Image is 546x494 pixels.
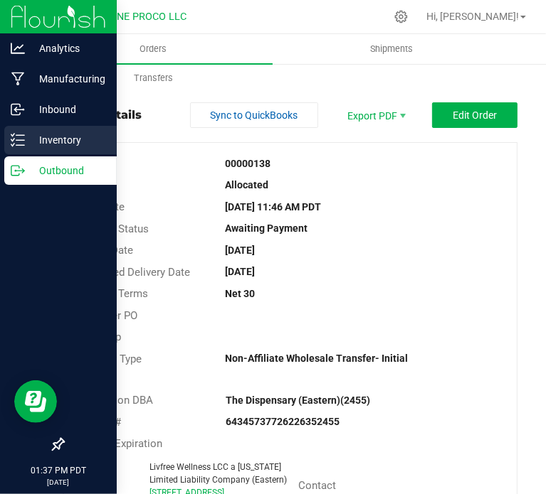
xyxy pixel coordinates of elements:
inline-svg: Outbound [11,163,25,178]
p: Inbound [25,101,110,118]
span: Sync to QuickBooks [211,109,298,121]
p: Manufacturing [25,70,110,87]
span: Hi, [PERSON_NAME]! [426,11,519,22]
span: Requested Delivery Date [74,266,190,279]
strong: 64345737726226352455 [226,416,340,427]
strong: 00000138 [225,158,271,169]
strong: [DATE] 11:46 AM PDT [225,201,321,213]
strong: [DATE] [225,245,255,256]
span: Transfers [115,72,192,85]
strong: Awaiting Payment [225,222,308,234]
p: Outbound [25,162,110,179]
inline-svg: Manufacturing [11,72,25,86]
iframe: Resource center [14,380,57,423]
strong: Allocated [225,179,268,190]
button: Edit Order [432,102,518,128]
span: DUNE PROCO LLC [104,11,187,23]
span: License Expiration [75,437,162,450]
inline-svg: Inbound [11,102,25,117]
span: Orders [120,43,186,55]
li: Export PDF [332,102,418,128]
inline-svg: Analytics [11,41,25,55]
inline-svg: Inventory [11,133,25,147]
strong: [DATE] [225,266,255,277]
strong: Non-Affiliate Wholesale Transfer- Initial [225,353,408,364]
span: Shipments [351,43,432,55]
a: Transfers [34,63,273,93]
p: 01:37 PM PDT [6,464,110,477]
strong: Net 30 [225,288,255,299]
div: Manage settings [392,10,410,23]
p: [DATE] [6,477,110,488]
strong: The Dispensary (Eastern)(2455) [226,394,370,406]
a: Shipments [273,34,511,64]
p: Inventory [25,131,110,149]
p: Analytics [25,40,110,57]
button: Sync to QuickBooks [190,102,318,128]
span: Contact [298,479,336,492]
span: Edit Order [453,109,497,121]
a: Orders [34,34,273,64]
span: Livfree Wellness LCC a [US_STATE] Limited Liability Company (Eastern) [149,462,287,485]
